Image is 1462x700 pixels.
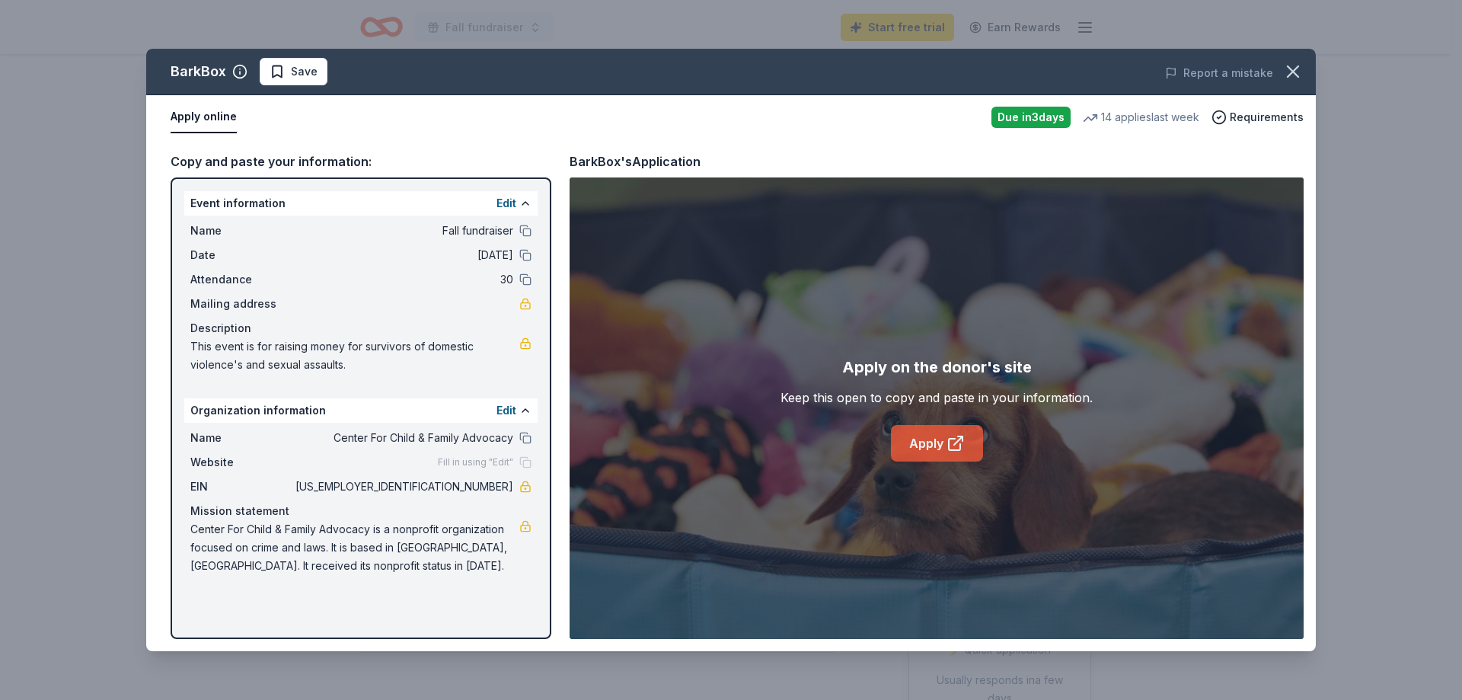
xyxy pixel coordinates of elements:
[184,191,538,216] div: Event information
[292,429,513,447] span: Center For Child & Family Advocacy
[190,270,292,289] span: Attendance
[842,355,1032,379] div: Apply on the donor's site
[292,478,513,496] span: [US_EMPLOYER_IDENTIFICATION_NUMBER]
[171,59,226,84] div: BarkBox
[496,401,516,420] button: Edit
[292,246,513,264] span: [DATE]
[291,62,318,81] span: Save
[190,337,519,374] span: This event is for raising money for survivors of domestic violence's and sexual assaults.
[496,194,516,213] button: Edit
[891,425,983,462] a: Apply
[190,295,292,313] span: Mailing address
[1083,108,1199,126] div: 14 applies last week
[991,107,1071,128] div: Due in 3 days
[190,502,531,520] div: Mission statement
[190,520,519,575] span: Center For Child & Family Advocacy is a nonprofit organization focused on crime and laws. It is b...
[1230,108,1304,126] span: Requirements
[292,270,513,289] span: 30
[260,58,327,85] button: Save
[292,222,513,240] span: Fall fundraiser
[190,453,292,471] span: Website
[780,388,1093,407] div: Keep this open to copy and paste in your information.
[190,246,292,264] span: Date
[190,222,292,240] span: Name
[184,398,538,423] div: Organization information
[1165,64,1273,82] button: Report a mistake
[171,101,237,133] button: Apply online
[438,456,513,468] span: Fill in using "Edit"
[190,319,531,337] div: Description
[190,429,292,447] span: Name
[171,152,551,171] div: Copy and paste your information:
[570,152,701,171] div: BarkBox's Application
[190,478,292,496] span: EIN
[1211,108,1304,126] button: Requirements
